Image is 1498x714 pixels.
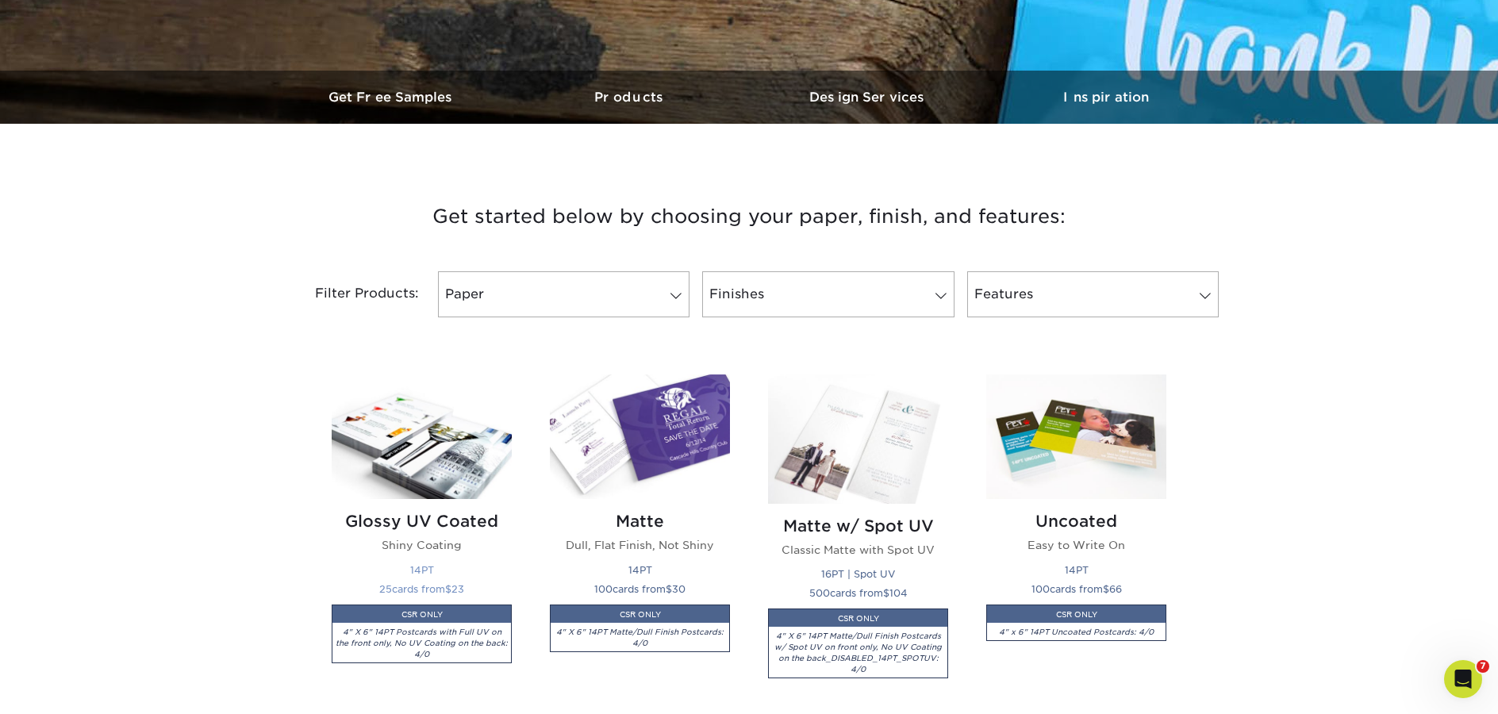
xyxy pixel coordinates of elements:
p: Shiny Coating [332,537,512,553]
span: $ [883,587,889,599]
small: CSR ONLY [1056,610,1097,619]
i: 4" X 6" 14PT Postcards with Full UV on the front only, No UV Coating on the back: 4/0 [336,628,508,658]
small: cards from [594,583,686,595]
small: cards from [809,587,908,599]
a: Matte Postcards Matte Dull, Flat Finish, Not Shiny 14PT 100cards from$30CSR ONLY4" X 6" 14PT Matt... [550,374,730,710]
a: Products [511,71,749,124]
h3: Products [511,90,749,105]
small: cards from [1031,583,1122,595]
small: CSR ONLY [401,610,443,619]
i: 4" x 6" 14PT Uncoated Postcards: 4/0 [999,628,1154,636]
span: 25 [379,583,392,595]
img: Glossy UV Coated Postcards [332,374,512,499]
span: 23 [451,583,464,595]
a: Finishes [702,271,954,317]
a: Features [967,271,1219,317]
span: 500 [809,587,830,599]
i: 4" X 6" 14PT Matte/Dull Finish Postcards: 4/0 [556,628,724,647]
h3: Get Free Samples [273,90,511,105]
h2: Matte [550,512,730,531]
img: Uncoated Postcards [986,374,1166,499]
a: Uncoated Postcards Uncoated Easy to Write On 14PT 100cards from$66CSR ONLY4" x 6" 14PT Uncoated P... [986,374,1166,710]
p: Classic Matte with Spot UV [768,542,948,558]
small: 16PT | Spot UV [821,568,895,580]
span: 104 [889,587,908,599]
span: $ [666,583,672,595]
span: 66 [1109,583,1122,595]
img: Matte Postcards [550,374,730,499]
h3: Get started below by choosing your paper, finish, and features: [285,181,1213,252]
small: 14PT [410,564,434,576]
span: 30 [672,583,686,595]
span: $ [1103,583,1109,595]
span: 100 [594,583,613,595]
h2: Matte w/ Spot UV [768,516,948,535]
i: 4" X 6" 14PT Matte/Dull Finish Postcards w/ Spot UV on front only, No UV Coating on the back_DISA... [774,631,942,674]
small: CSR ONLY [838,614,879,623]
iframe: Intercom live chat [1444,660,1482,698]
span: $ [445,583,451,595]
span: 7 [1477,660,1489,673]
img: Matte w/ Spot UV Postcards [768,374,948,503]
span: 100 [1031,583,1050,595]
h3: Inspiration [987,90,1225,105]
h3: Design Services [749,90,987,105]
small: 14PT [628,564,652,576]
p: Dull, Flat Finish, Not Shiny [550,537,730,553]
a: Matte w/ Spot UV Postcards Matte w/ Spot UV Classic Matte with Spot UV 16PT | Spot UV 500cards fr... [768,374,948,710]
p: Easy to Write On [986,537,1166,553]
a: Get Free Samples [273,71,511,124]
small: cards from [379,583,464,595]
a: Design Services [749,71,987,124]
a: Inspiration [987,71,1225,124]
small: CSR ONLY [620,610,661,619]
div: Filter Products: [273,271,432,317]
a: Glossy UV Coated Postcards Glossy UV Coated Shiny Coating 14PT 25cards from$23CSR ONLY4" X 6" 14P... [332,374,512,710]
small: 14PT [1065,564,1089,576]
a: Paper [438,271,689,317]
h2: Glossy UV Coated [332,512,512,531]
h2: Uncoated [986,512,1166,531]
